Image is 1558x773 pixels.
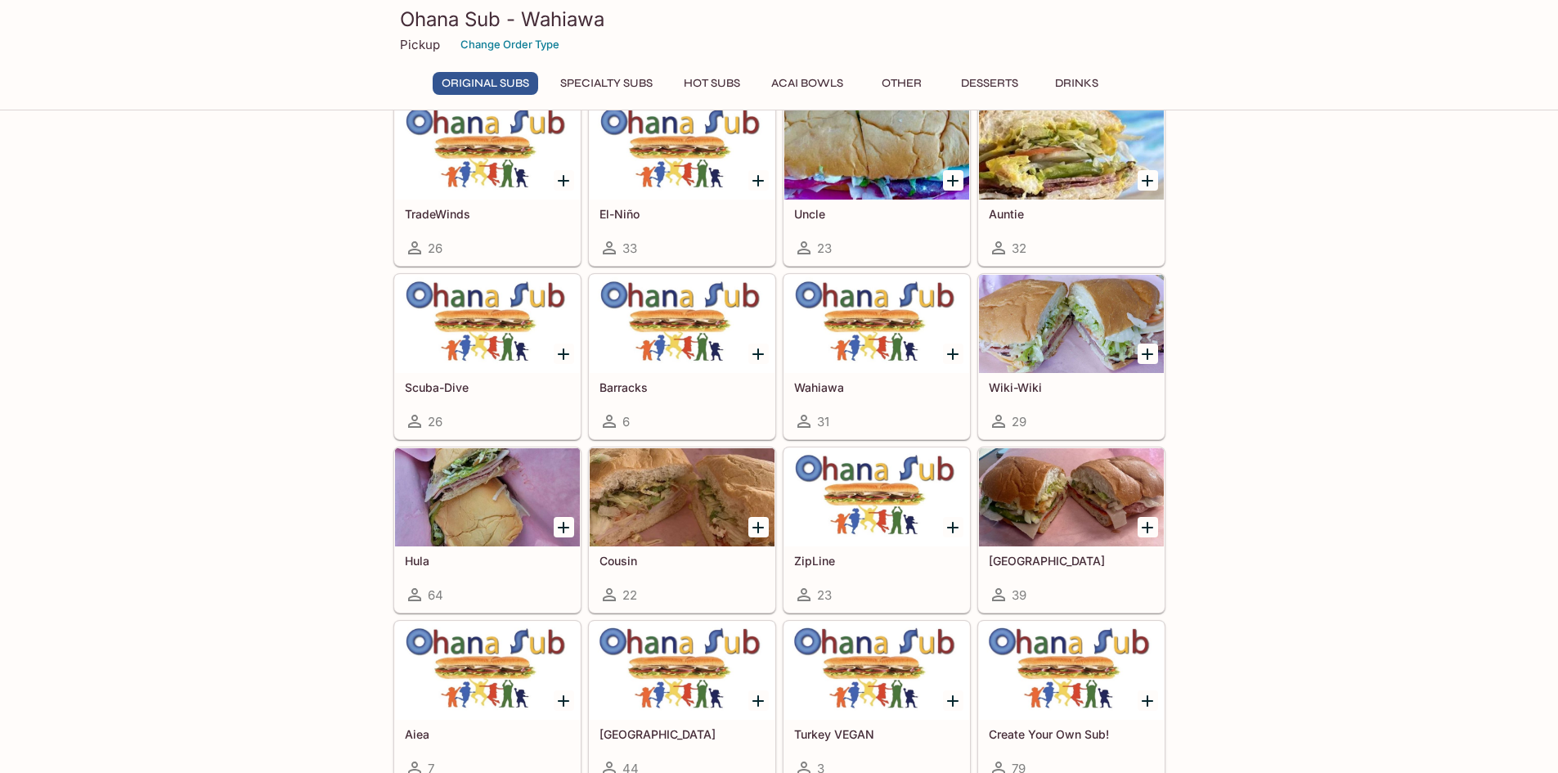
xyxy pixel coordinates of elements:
h5: Aiea [405,727,570,741]
button: Add TradeWinds [554,170,574,191]
a: Uncle23 [783,101,970,266]
span: 29 [1012,414,1026,429]
div: Create Your Own Sub! [979,622,1164,720]
button: Hot Subs [675,72,749,95]
button: Specialty Subs [551,72,662,95]
h5: Auntie [989,207,1154,221]
a: Cousin22 [589,447,775,613]
div: ZipLine [784,448,969,546]
h5: Scuba-Dive [405,380,570,394]
span: 33 [622,240,637,256]
button: Add Wahiawa [943,344,963,364]
h5: ZipLine [794,554,959,568]
h5: Turkey VEGAN [794,727,959,741]
h5: Cousin [599,554,765,568]
a: El-Niño33 [589,101,775,266]
button: Other [865,72,939,95]
div: Wahiawa [784,275,969,373]
div: Turkey VEGAN [784,622,969,720]
h5: Uncle [794,207,959,221]
button: Drinks [1040,72,1114,95]
a: Wahiawa31 [783,274,970,439]
span: 64 [428,587,443,603]
h5: Barracks [599,380,765,394]
button: Add Aiea [554,690,574,711]
button: Add Turkey [748,690,769,711]
button: Add Cousin [748,517,769,537]
span: 23 [817,240,832,256]
button: Add Barracks [748,344,769,364]
h5: Wiki-Wiki [989,380,1154,394]
div: Uncle [784,101,969,200]
h5: [GEOGRAPHIC_DATA] [989,554,1154,568]
a: TradeWinds26 [394,101,581,266]
span: 26 [428,414,442,429]
button: Add Auntie [1138,170,1158,191]
button: Add ZipLine [943,517,963,537]
div: TradeWinds [395,101,580,200]
div: Turkey [590,622,775,720]
span: 6 [622,414,630,429]
a: Barracks6 [589,274,775,439]
div: Aiea [395,622,580,720]
button: Add Hula [554,517,574,537]
p: Pickup [400,37,440,52]
button: Add Manoa Falls [1138,517,1158,537]
h5: El-Niño [599,207,765,221]
span: 32 [1012,240,1026,256]
a: Wiki-Wiki29 [978,274,1165,439]
button: Add Create Your Own Sub! [1138,690,1158,711]
span: 22 [622,587,637,603]
div: Wiki-Wiki [979,275,1164,373]
span: 26 [428,240,442,256]
button: Add Scuba-Dive [554,344,574,364]
a: Scuba-Dive26 [394,274,581,439]
span: 23 [817,587,832,603]
button: Add Uncle [943,170,963,191]
div: Manoa Falls [979,448,1164,546]
div: Scuba-Dive [395,275,580,373]
div: Barracks [590,275,775,373]
button: Desserts [952,72,1027,95]
h3: Ohana Sub - Wahiawa [400,7,1159,32]
button: Add Turkey VEGAN [943,690,963,711]
div: Cousin [590,448,775,546]
div: Auntie [979,101,1164,200]
button: Add Wiki-Wiki [1138,344,1158,364]
button: Add El-Niño [748,170,769,191]
div: El-Niño [590,101,775,200]
span: 39 [1012,587,1026,603]
h5: TradeWinds [405,207,570,221]
div: Hula [395,448,580,546]
button: Acai Bowls [762,72,852,95]
span: 31 [817,414,829,429]
a: Hula64 [394,447,581,613]
a: Auntie32 [978,101,1165,266]
h5: Wahiawa [794,380,959,394]
h5: Hula [405,554,570,568]
a: [GEOGRAPHIC_DATA]39 [978,447,1165,613]
button: Change Order Type [453,32,567,57]
h5: [GEOGRAPHIC_DATA] [599,727,765,741]
button: Original Subs [433,72,538,95]
a: ZipLine23 [783,447,970,613]
h5: Create Your Own Sub! [989,727,1154,741]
